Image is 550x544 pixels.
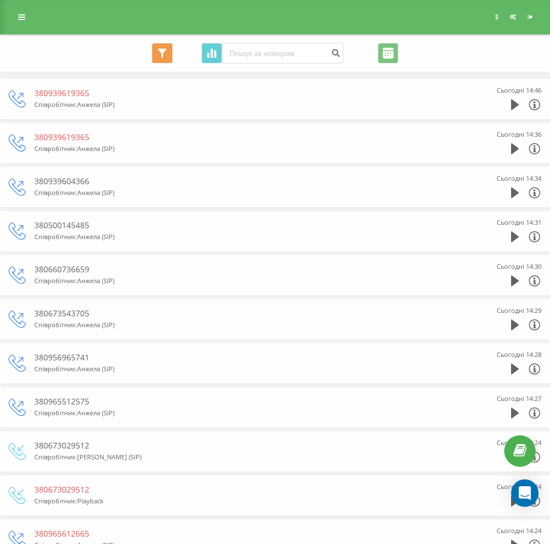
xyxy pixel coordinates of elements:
div: Співробітник : Анжела (SIP) [34,275,467,287]
div: Співробітник : Анжела (SIP) [34,187,467,198]
div: Сьогодні 14:28 [497,349,541,360]
div: 380939619365 [34,132,467,143]
div: Сьогодні 14:24 [497,437,541,448]
input: Пошук за номером [222,43,343,63]
div: Співробітник : Анжела (SIP) [34,319,467,331]
div: Співробітник : Анжела (SIP) [34,143,467,154]
div: 380939619365 [34,88,467,99]
div: 380660736659 [34,264,467,275]
div: Сьогодні 14:27 [497,393,541,404]
div: Співробітник : Анжела (SIP) [34,407,467,419]
div: Open Intercom Messenger [511,479,539,507]
div: Співробітник : Анжела (SIP) [34,231,467,243]
div: Сьогодні 14:36 [497,129,541,140]
div: Співробітник : Playback [34,495,467,507]
div: Сьогодні 14:31 [497,217,541,228]
div: Сьогодні 14:24 [497,525,541,537]
div: Сьогодні 14:46 [497,85,541,96]
div: Сьогодні 14:29 [497,305,541,316]
div: 380956965741 [34,352,467,363]
div: Співробітник : Анжела (SIP) [34,99,467,110]
div: Сьогодні 14:24 [497,481,541,493]
div: 380673029512 [34,440,467,451]
div: 380673029512 [34,484,467,495]
div: Співробітник : Анжела (SIP) [34,363,467,375]
div: 380939604366 [34,176,467,187]
div: Сьогодні 14:30 [497,261,541,272]
div: 380965512575 [34,396,467,407]
div: Співробітник : [PERSON_NAME] (SIP) [34,451,467,463]
div: 380500145485 [34,220,467,231]
div: 380673543705 [34,308,467,319]
div: 380965612665 [34,528,467,539]
div: Сьогодні 14:34 [497,173,541,184]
